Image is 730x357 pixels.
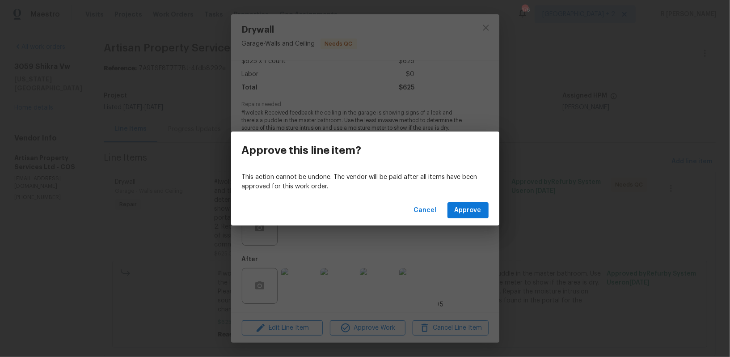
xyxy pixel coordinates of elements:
span: Cancel [414,205,437,216]
h3: Approve this line item? [242,144,362,157]
p: This action cannot be undone. The vendor will be paid after all items have been approved for this... [242,173,489,191]
button: Cancel [410,202,440,219]
span: Approve [455,205,481,216]
button: Approve [447,202,489,219]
